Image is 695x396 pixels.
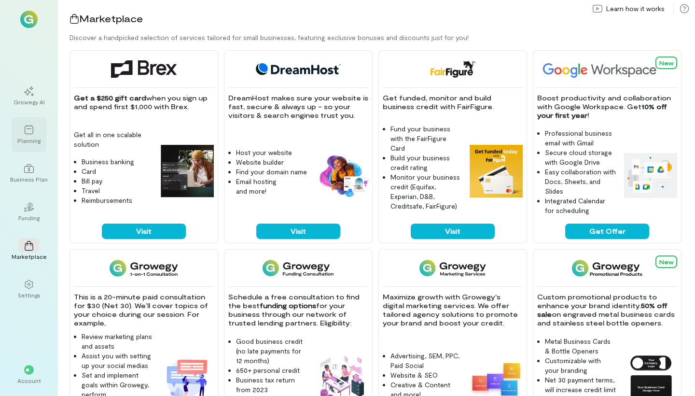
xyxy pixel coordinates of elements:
[74,94,146,102] strong: Get a $250 gift card
[82,196,153,205] li: Reimbursements
[82,176,153,186] li: Bill pay
[390,172,462,211] li: Monitor your business credit (Equifax, Experian, D&B, Creditsafe, FairFigure)
[659,59,673,66] span: New
[17,137,41,144] div: Planning
[17,377,41,384] div: Account
[537,293,677,327] p: Custom promotional products to enhance your brand identity. on engraved metal business cards and ...
[390,370,462,380] li: Website & SEO
[82,351,153,370] li: Assist you with setting up your social medias
[236,157,307,167] li: Website builder
[236,337,307,366] li: Good business credit (no late payments for 12 months)
[82,167,153,176] li: Card
[430,60,475,78] img: FairFigure
[10,175,48,183] div: Business Plan
[545,167,616,196] li: Easy collaboration with Docs, Sheets, and Slides
[256,224,340,239] button: Visit
[12,156,46,191] a: Business Plan
[12,79,46,113] a: Growegy AI
[18,214,40,222] div: Funding
[537,301,669,318] strong: 50% off sale
[545,337,616,356] li: Metal Business Cards & Bottle Openers
[260,301,316,310] strong: funding options
[545,148,616,167] li: Secure cloud storage with Google Drive
[228,94,368,120] p: DreamHost makes sure your website is fast, secure & always up - so your visitors & search engines...
[236,177,307,196] li: Email hosting and more!
[12,272,46,307] a: Settings
[74,293,214,327] p: This is a 20-minute paid consultation for $30 (Net 30). We’ll cover topics of your choice during ...
[74,94,214,111] p: when you sign up and spend first $1,000 with Brex.
[537,94,677,120] p: Boost productivity and collaboration with Google Workspace. Get !
[659,258,673,265] span: New
[102,224,186,239] button: Visit
[606,4,665,14] span: Learn how it works
[545,356,616,375] li: Customizable with your branding
[545,196,616,215] li: Integrated Calendar for scheduling
[82,186,153,196] li: Travel
[111,60,177,78] img: Brex
[390,351,462,370] li: Advertising, SEM, PPC, Paid Social
[12,117,46,152] a: Planning
[12,253,47,260] div: Marketplace
[263,259,334,277] img: Funding Consultation
[315,154,368,198] img: DreamHost feature
[565,224,649,239] button: Get Offer
[236,167,307,177] li: Find your domain name
[74,130,153,149] p: Get all in one scalable solution
[624,153,677,198] img: Google Workspace feature
[411,224,495,239] button: Visit
[14,98,45,106] div: Growegy AI
[252,60,344,78] img: DreamHost
[69,33,695,42] div: Discover a handpicked selection of services tailored for small businesses, featuring exclusive bo...
[419,259,486,277] img: Growegy - Marketing Services
[82,332,153,351] li: Review marketing plans and assets
[572,259,643,277] img: Growegy Promo Products
[228,293,368,327] p: Schedule a free consultation to find the best for your business through our network of trusted le...
[18,291,41,299] div: Settings
[236,375,307,395] li: Business tax return from 2023
[236,148,307,157] li: Host your website
[79,13,143,24] span: Marketplace
[12,233,46,268] a: Marketplace
[82,157,153,167] li: Business banking
[545,128,616,148] li: Professional business email with Gmail
[390,153,462,172] li: Build your business credit rating
[390,124,462,153] li: Fund your business with the FairFigure Card
[537,102,669,119] strong: 10% off your first year
[12,195,46,229] a: Funding
[110,259,178,277] img: 1-on-1 Consultation
[383,94,523,111] p: Get funded, monitor and build business credit with FairFigure.
[383,293,523,327] p: Maximize growth with Growegy's digital marketing services. We offer tailored agency solutions to ...
[470,145,523,198] img: FairFigure feature
[236,366,307,375] li: 650+ personal credit
[161,145,214,198] img: Brex feature
[537,60,679,78] img: Google Workspace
